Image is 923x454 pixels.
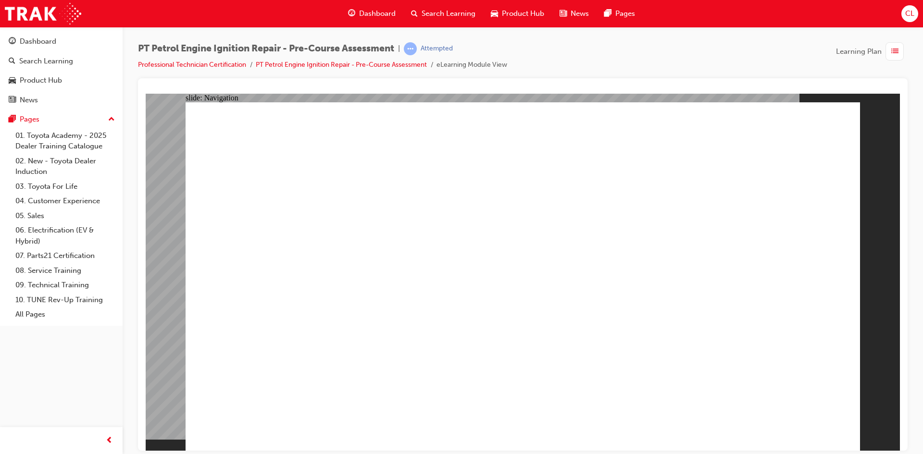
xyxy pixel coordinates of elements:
span: CL [905,8,914,19]
button: Learning Plan [836,42,908,61]
span: learningRecordVerb_ATTEMPT-icon [404,42,417,55]
span: news-icon [9,96,16,105]
a: Product Hub [4,72,119,89]
a: 03. Toyota For Life [12,179,119,194]
span: Pages [615,8,635,19]
span: guage-icon [348,8,355,20]
li: eLearning Module View [437,60,507,71]
span: | [398,43,400,54]
a: Dashboard [4,33,119,50]
span: search-icon [411,8,418,20]
a: 08. Service Training [12,263,119,278]
a: 04. Customer Experience [12,194,119,209]
a: 10. TUNE Rev-Up Training [12,293,119,307]
button: Pages [4,110,119,128]
a: news-iconNews [552,4,597,24]
span: search-icon [9,57,15,66]
span: News [571,8,589,19]
a: 05. Sales [12,209,119,223]
button: DashboardSearch LearningProduct HubNews [4,31,119,110]
span: Learning Plan [836,46,882,57]
div: Attempted [421,44,453,53]
span: Product Hub [502,8,544,19]
a: car-iconProduct Hub [483,4,552,24]
span: Search Learning [422,8,475,19]
span: Dashboard [359,8,396,19]
a: 07. Parts21 Certification [12,248,119,263]
span: guage-icon [9,37,16,46]
a: 02. New - Toyota Dealer Induction [12,154,119,179]
a: Professional Technician Certification [138,61,246,69]
span: up-icon [108,113,115,126]
a: News [4,91,119,109]
a: guage-iconDashboard [340,4,403,24]
span: news-icon [560,8,567,20]
span: pages-icon [604,8,611,20]
div: Pages [20,114,39,125]
a: All Pages [12,307,119,322]
a: Search Learning [4,52,119,70]
span: pages-icon [9,115,16,124]
a: PT Petrol Engine Ignition Repair - Pre-Course Assessment [256,61,427,69]
a: pages-iconPages [597,4,643,24]
div: Search Learning [19,56,73,67]
a: search-iconSearch Learning [403,4,483,24]
a: 06. Electrification (EV & Hybrid) [12,223,119,248]
span: car-icon [491,8,498,20]
div: News [20,95,38,106]
span: PT Petrol Engine Ignition Repair - Pre-Course Assessment [138,43,394,54]
span: prev-icon [106,435,113,447]
div: Product Hub [20,75,62,86]
span: list-icon [891,46,898,58]
span: car-icon [9,76,16,85]
a: 09. Technical Training [12,278,119,293]
button: CL [901,5,918,22]
img: Trak [5,3,81,25]
div: Dashboard [20,36,56,47]
a: 01. Toyota Academy - 2025 Dealer Training Catalogue [12,128,119,154]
